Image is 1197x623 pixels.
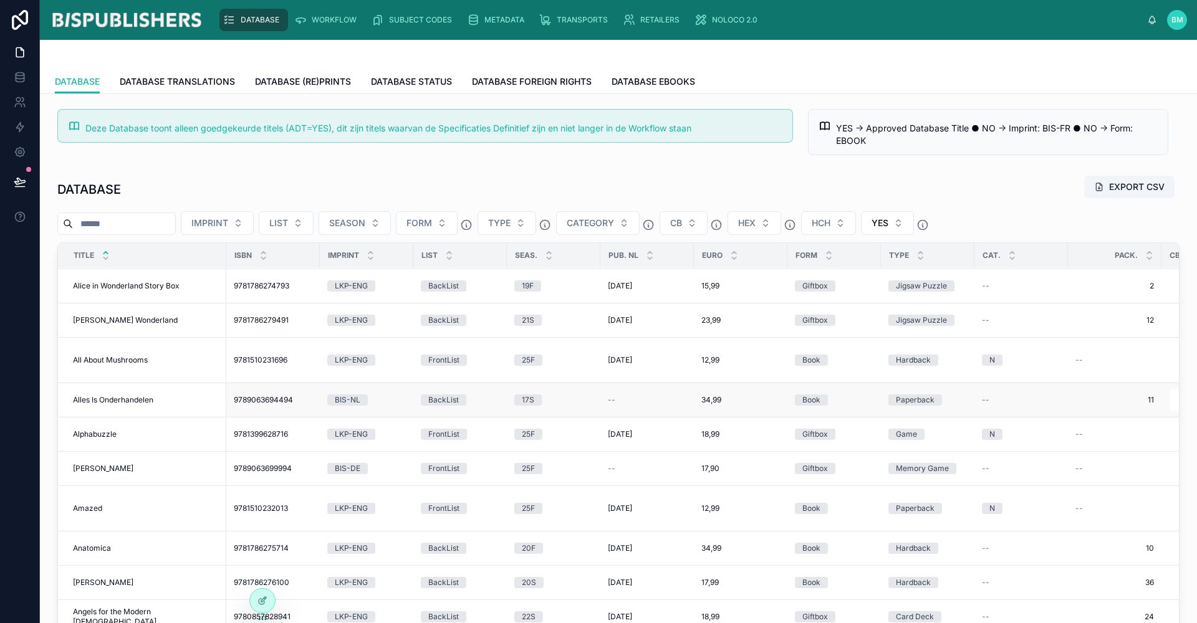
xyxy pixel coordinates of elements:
span: -- [608,395,615,405]
span: All About Mushrooms [73,355,148,365]
span: -- [1075,355,1083,365]
span: 17,90 [701,464,719,473]
a: Book [795,503,873,514]
span: -- [608,464,615,473]
span: -- [982,315,989,325]
a: -- [982,315,1060,325]
a: 12 [1075,315,1154,325]
div: Paperback [896,394,935,406]
div: N [989,429,995,440]
span: WORKFLOW [312,15,357,25]
a: Paperback [888,394,967,406]
a: 25F [514,463,593,474]
span: [DATE] [608,578,632,587]
span: -- [982,464,989,473]
a: Card Deck [888,611,967,622]
a: WORKFLOW [291,9,365,31]
div: BackList [428,280,459,292]
div: LKP-ENG [335,543,368,554]
a: Giftbox [795,429,873,440]
a: 23,99 [701,315,780,325]
a: 21S [514,315,593,326]
a: 2 [1075,281,1154,291]
span: -- [1075,464,1083,473]
div: BackList [428,315,459,326]
img: App logo [50,10,203,30]
span: [DATE] [608,281,632,291]
span: SUBJECT CODES [389,15,452,25]
span: DATABASE (RE)PRINTS [255,75,351,88]
a: LKP-ENG [327,611,406,622]
a: 20S [514,577,593,588]
a: Jigsaw Puzzle [888,280,967,292]
span: DATABASE STATUS [371,75,452,88]
a: DATABASE (RE)PRINTS [255,70,351,95]
span: LIST [269,217,288,229]
span: METADATA [484,15,524,25]
span: CATEGORY [567,217,614,229]
div: BackList [428,394,459,406]
a: -- [1075,464,1154,473]
button: Select Button [319,211,391,235]
a: All About Mushrooms [73,355,219,365]
span: EURO [702,250,723,260]
span: PUB. NL [608,250,638,260]
a: 9781786276100 [234,578,312,587]
a: [PERSON_NAME] Wonderland [73,315,219,325]
div: Game [896,429,917,440]
span: 18,99 [701,612,719,622]
span: Deze Database toont alleen goedgekeurde titels (ADT=YES), dit zijn titels waarvan de Specificatie... [85,123,691,133]
a: 10 [1075,543,1154,553]
a: -- [1075,355,1154,365]
span: TITLE [74,250,94,260]
a: LKP-ENG [327,315,406,326]
a: 25F [514,429,593,440]
div: LKP-ENG [335,611,368,622]
span: [PERSON_NAME] Wonderland [73,315,178,325]
div: Hardback [896,543,931,554]
a: Hardback [888,354,967,366]
span: CB [1170,250,1180,260]
button: Select Button [259,211,314,235]
div: Book [802,503,820,514]
a: 22S [514,611,593,622]
a: [DATE] [608,281,686,291]
a: DATABASE EBOOKS [612,70,695,95]
a: 9781510231696 [234,355,312,365]
a: 18,99 [701,429,780,439]
a: [DATE] [608,429,686,439]
span: 11 [1075,395,1154,405]
a: 9781786279491 [234,315,312,325]
a: BackList [421,577,499,588]
a: 17,99 [701,578,780,587]
span: 9781786279491 [234,315,289,325]
span: CB [670,217,682,229]
div: LKP-ENG [335,577,368,588]
a: [PERSON_NAME] [73,578,219,587]
span: ISBN [234,250,252,260]
a: BackList [421,394,499,406]
div: Giftbox [802,611,828,622]
div: LKP-ENG [335,429,368,440]
a: 9781786274793 [234,281,312,291]
div: Deze Database toont alleen goedgekeurde titels (ADT=YES), dit zijn titels waarvan de Specificatie... [85,122,782,135]
span: [DATE] [608,355,632,365]
span: 9781786276100 [234,578,289,587]
a: [DATE] [608,578,686,587]
span: 9781510231696 [234,355,287,365]
button: EXPORT CSV [1084,176,1175,198]
div: LKP-ENG [335,280,368,292]
a: -- [982,612,1060,622]
div: BackList [428,577,459,588]
a: 34,99 [701,543,780,553]
div: Book [802,543,820,554]
span: [PERSON_NAME] [73,578,133,587]
a: 9780857828941 [234,612,312,622]
a: Hardback [888,577,967,588]
a: Giftbox [795,611,873,622]
a: 12,99 [701,355,780,365]
a: DATABASE STATUS [371,70,452,95]
span: 15,99 [701,281,719,291]
a: TRANSPORTS [536,9,617,31]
